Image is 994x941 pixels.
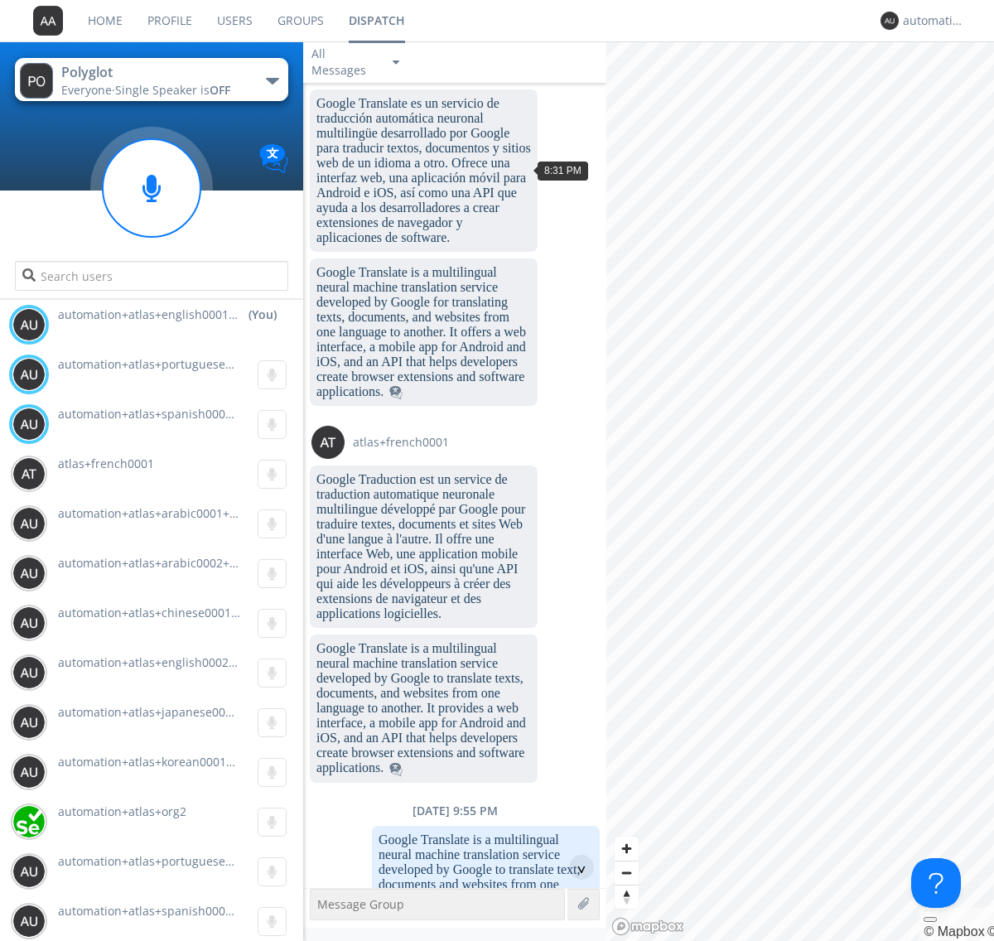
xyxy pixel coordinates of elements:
span: 8:31 PM [544,165,581,176]
span: automation+atlas+spanish0001+org2 [58,406,263,422]
img: 416df68e558d44378204aed28a8ce244 [12,805,46,838]
img: 373638.png [33,6,63,36]
div: ^ [569,855,594,880]
dc-p: Google Translate is a multilingual neural machine translation service developed by Google to tran... [316,641,531,775]
button: Zoom in [615,837,639,861]
button: Toggle attribution [924,917,937,922]
img: 373638.png [12,755,46,789]
div: All Messages [311,46,378,79]
span: Zoom out [615,861,639,885]
span: automation+atlas+korean0001+org2 [58,754,258,770]
img: Translation enabled [259,144,288,173]
iframe: Toggle Customer Support [911,858,961,908]
button: Zoom out [615,861,639,885]
img: 373638.png [12,308,46,341]
img: 373638.png [12,706,46,739]
span: automation+atlas+chinese0001+org2 [58,605,263,620]
img: 373638.png [311,426,345,459]
img: 373638.png [12,557,46,590]
img: translated-message [389,763,403,776]
span: automation+atlas+japanese0001+org2 [58,704,270,720]
dc-p: Google Translate is a multilingual neural machine translation service developed by Google for tra... [316,265,531,399]
img: 373638.png [12,855,46,888]
span: atlas+french0001 [353,434,449,451]
div: automation+atlas+english0001+org2 [903,12,965,29]
div: Polyglot [61,63,248,82]
input: Search users [15,261,287,291]
button: Reset bearing to north [615,885,639,909]
span: This is a translated message [389,384,403,398]
span: atlas+french0001 [58,456,154,471]
div: Everyone · [61,82,248,99]
button: PolyglotEveryone·Single Speaker isOFF [15,58,287,101]
span: Reset bearing to north [615,886,639,909]
img: 373638.png [12,507,46,540]
span: automation+atlas+arabic0001+org2 [58,505,254,521]
span: automation+atlas+portuguese0002+org2 [58,853,283,869]
span: OFF [210,82,230,98]
span: automation+atlas+spanish0002+org2 [58,903,263,919]
div: (You) [248,306,277,323]
dc-p: Google Traduction est un service de traduction automatique neuronale multilingue développé par Go... [316,472,531,621]
img: caret-down-sm.svg [393,60,399,65]
img: translated-message [389,386,403,399]
img: 373638.png [20,63,53,99]
img: 373638.png [12,408,46,441]
img: 373638.png [12,358,46,391]
img: 373638.png [12,457,46,490]
div: [DATE] 9:55 PM [303,803,606,819]
dc-p: Google Translate es un servicio de traducción automática neuronal multilingüe desarrollado por Go... [316,96,531,245]
span: automation+atlas+english0001+org2 [58,306,240,323]
span: automation+atlas+arabic0002+org2 [58,555,254,571]
span: Single Speaker is [115,82,230,98]
a: Mapbox logo [611,917,684,936]
span: automation+atlas+english0002+org2 [58,654,260,670]
img: 373638.png [881,12,899,30]
span: automation+atlas+portuguese0001+org2 [58,356,283,372]
img: 373638.png [12,656,46,689]
span: automation+atlas+org2 [58,803,186,819]
img: 373638.png [12,606,46,639]
img: 373638.png [12,905,46,938]
span: This is a translated message [389,760,403,775]
a: Mapbox [924,924,984,939]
